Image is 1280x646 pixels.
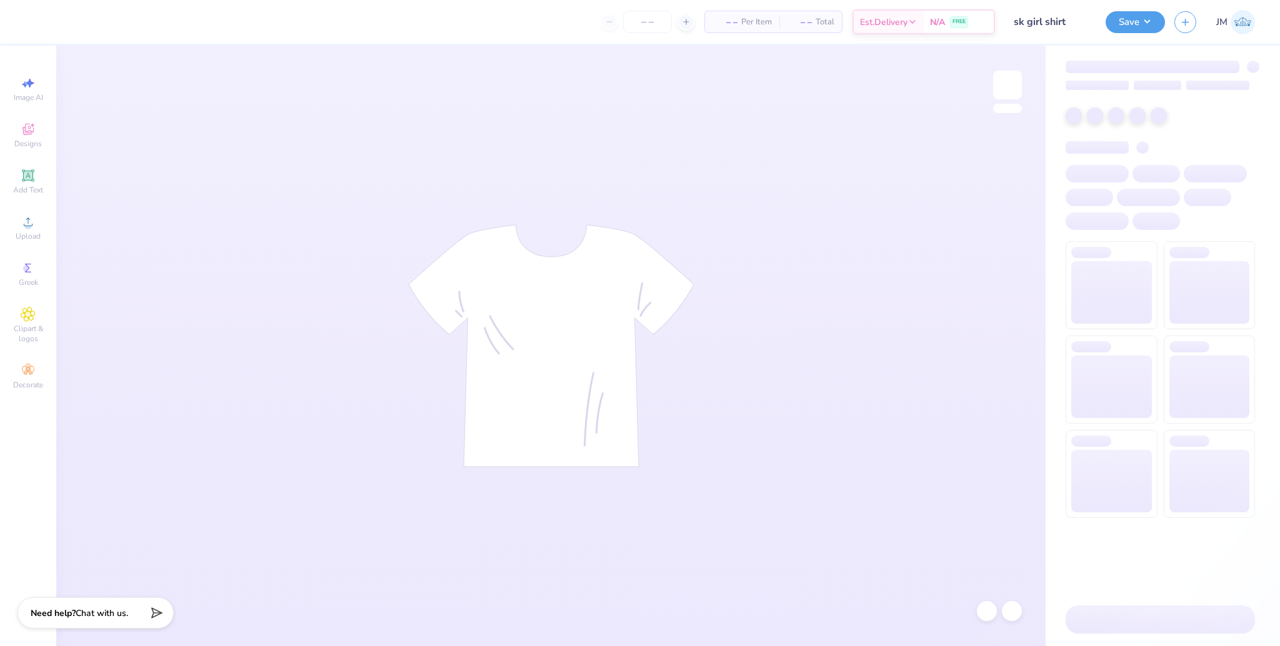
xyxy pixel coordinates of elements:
span: N/A [930,16,945,29]
span: Image AI [14,92,43,102]
span: Chat with us. [76,607,128,619]
span: Clipart & logos [6,324,50,344]
input: – – [623,11,672,33]
span: – – [787,16,812,29]
a: JM [1216,10,1255,34]
span: Decorate [13,380,43,390]
span: Est. Delivery [860,16,907,29]
span: Per Item [741,16,772,29]
img: John Michael Binayas [1231,10,1255,34]
img: tee-skeleton.svg [408,224,694,467]
span: FREE [952,17,966,26]
span: Total [816,16,834,29]
span: Greek [19,277,38,287]
span: JM [1216,15,1227,29]
span: Designs [14,139,42,149]
span: Upload [16,231,41,241]
strong: Need help? [31,607,76,619]
span: Add Text [13,185,43,195]
button: Save [1106,11,1165,33]
input: Untitled Design [1004,9,1096,34]
span: – – [712,16,737,29]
